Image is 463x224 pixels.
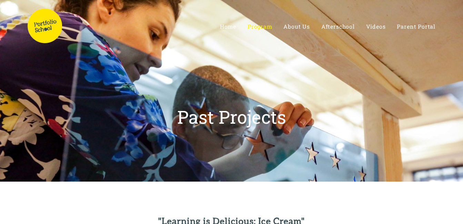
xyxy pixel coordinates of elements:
[283,23,310,30] span: About Us
[397,23,435,30] a: Parent Portal
[248,23,272,30] span: Program
[366,23,386,30] a: Videos
[177,108,286,126] h1: Past Projects
[220,23,236,30] a: Home
[321,23,355,30] a: Afterschool
[28,9,62,43] img: Portfolio School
